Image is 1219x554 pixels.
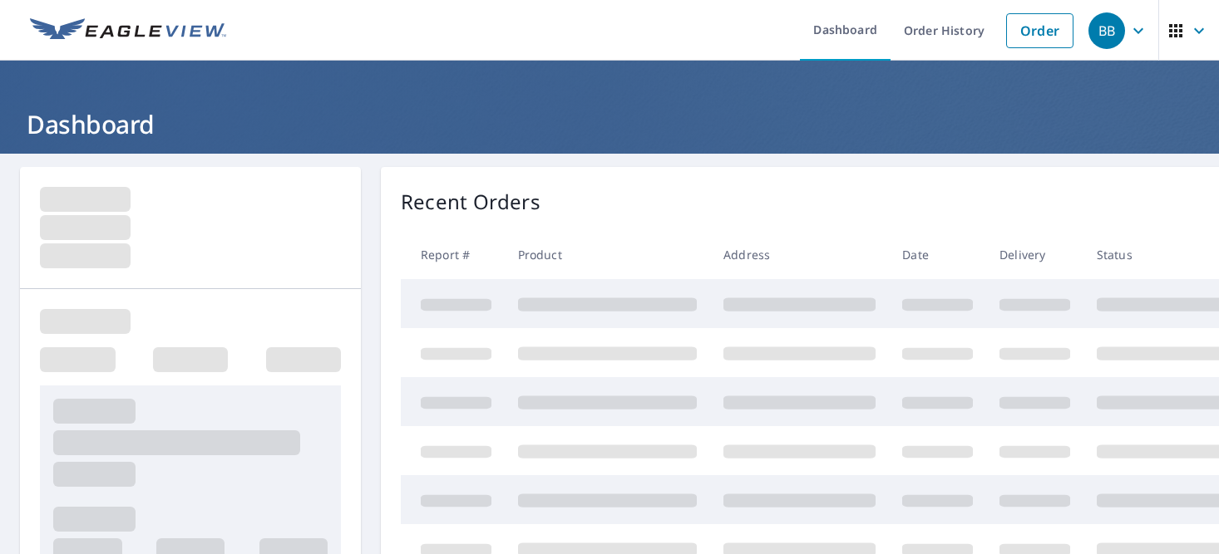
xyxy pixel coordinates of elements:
th: Delivery [986,230,1083,279]
th: Report # [401,230,505,279]
th: Product [505,230,710,279]
th: Address [710,230,889,279]
a: Order [1006,13,1073,48]
p: Recent Orders [401,187,540,217]
img: EV Logo [30,18,226,43]
div: BB [1088,12,1125,49]
th: Date [889,230,986,279]
h1: Dashboard [20,107,1199,141]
